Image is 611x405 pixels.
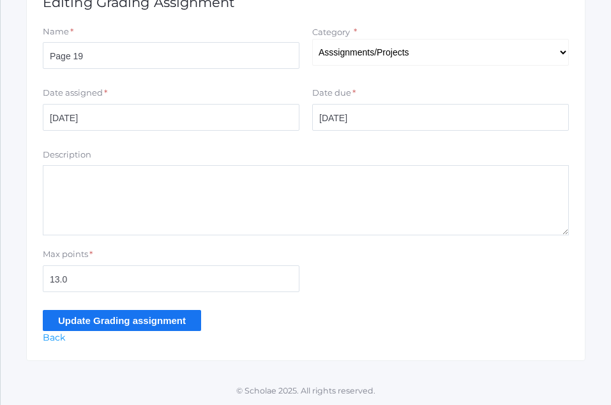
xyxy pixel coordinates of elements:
[43,26,69,38] label: Name
[43,332,65,343] a: Back
[312,87,351,99] label: Date due
[43,310,201,331] input: Update Grading assignment
[43,149,91,161] label: Description
[312,27,350,37] label: Category
[1,385,611,397] p: © Scholae 2025. All rights reserved.
[43,248,88,261] label: Max points
[43,87,103,99] label: Date assigned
